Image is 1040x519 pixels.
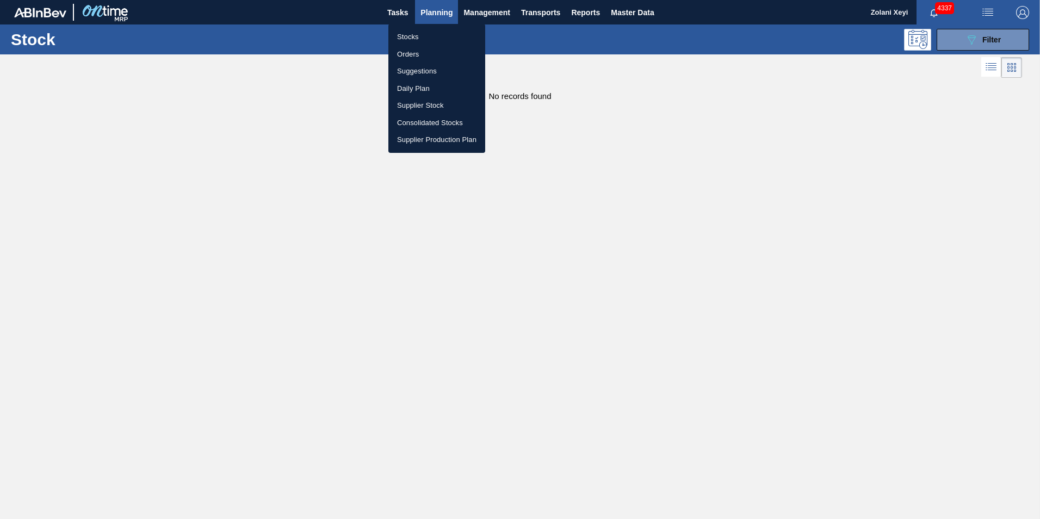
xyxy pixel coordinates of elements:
a: Consolidated Stocks [388,114,485,132]
a: Supplier Stock [388,97,485,114]
a: Stocks [388,28,485,46]
a: Orders [388,46,485,63]
a: Supplier Production Plan [388,131,485,149]
a: Daily Plan [388,80,485,97]
a: Suggestions [388,63,485,80]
